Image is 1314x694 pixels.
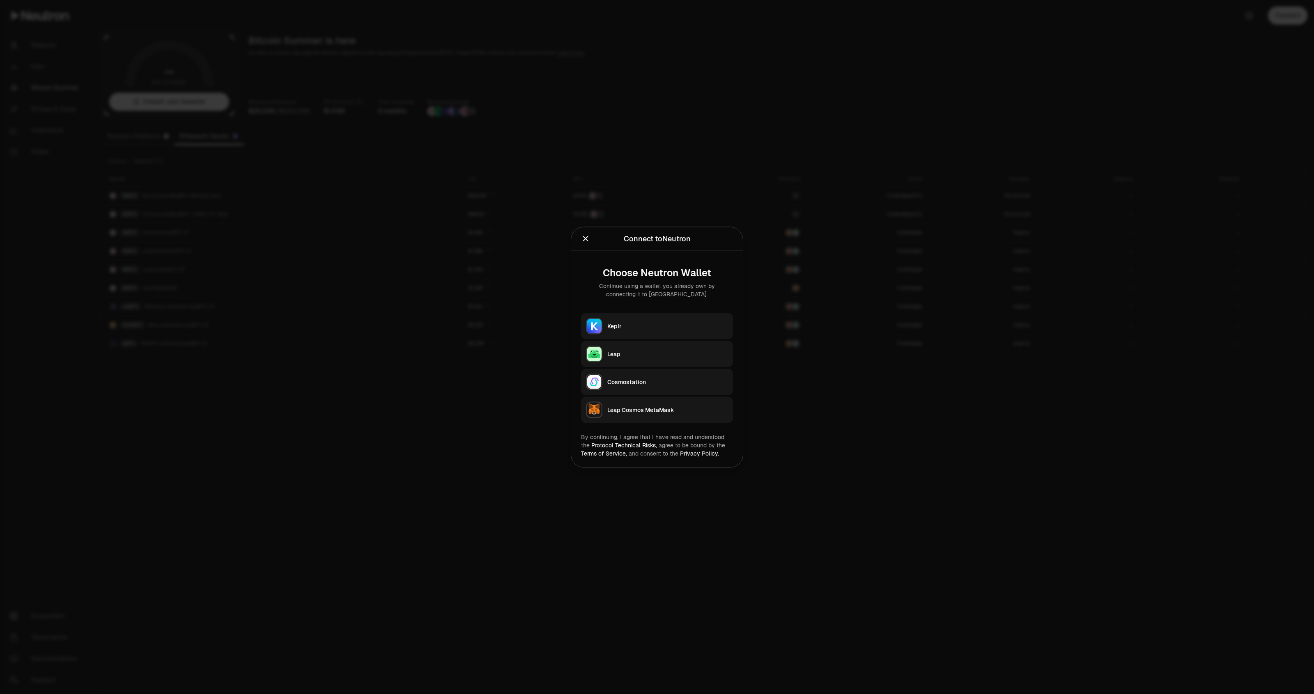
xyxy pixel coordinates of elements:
[581,433,733,457] div: By continuing, I agree that I have read and understood the agree to be bound by the and consent t...
[591,441,657,449] a: Protocol Technical Risks,
[581,233,590,244] button: Close
[624,233,691,244] div: Connect to Neutron
[587,346,602,361] img: Leap
[587,318,602,333] img: Keplr
[607,405,728,414] div: Leap Cosmos MetaMask
[607,322,728,330] div: Keplr
[581,369,733,395] button: CosmostationCosmostation
[588,282,726,298] div: Continue using a wallet you already own by connecting it to [GEOGRAPHIC_DATA].
[581,396,733,423] button: Leap Cosmos MetaMaskLeap Cosmos MetaMask
[587,402,602,417] img: Leap Cosmos MetaMask
[588,267,726,278] div: Choose Neutron Wallet
[607,378,728,386] div: Cosmostation
[607,350,728,358] div: Leap
[581,449,627,457] a: Terms of Service,
[581,313,733,339] button: KeplrKeplr
[587,374,602,389] img: Cosmostation
[581,341,733,367] button: LeapLeap
[680,449,719,457] a: Privacy Policy.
